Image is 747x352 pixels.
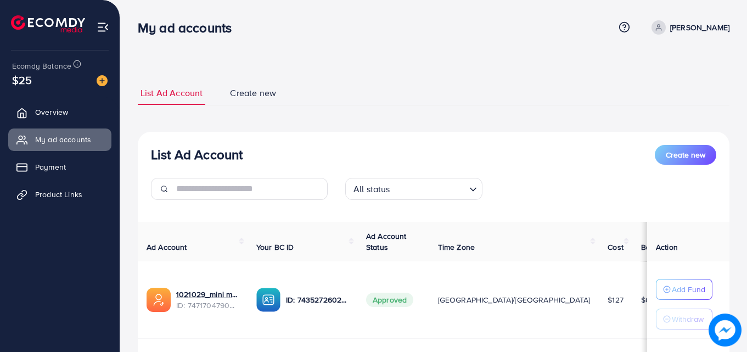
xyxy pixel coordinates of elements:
h3: List Ad Account [151,147,243,163]
img: image [97,75,108,86]
a: Overview [8,101,111,123]
button: Create new [655,145,716,165]
span: Create new [230,87,276,99]
span: [GEOGRAPHIC_DATA]/[GEOGRAPHIC_DATA] [438,294,591,305]
img: logo [11,15,85,32]
span: Create new [666,149,705,160]
p: Withdraw [672,312,704,326]
a: 1021029_mini mart_1739641842912 [176,289,239,300]
span: ID: 7471704790297444353 [176,300,239,311]
a: My ad accounts [8,128,111,150]
span: Product Links [35,189,82,200]
p: [PERSON_NAME] [670,21,729,34]
div: <span class='underline'>1021029_mini mart_1739641842912</span></br>7471704790297444353 [176,289,239,311]
span: Ecomdy Balance [12,60,71,71]
span: Cost [608,242,624,253]
span: Ad Account [147,242,187,253]
img: image [709,314,742,347]
img: ic-ba-acc.ded83a64.svg [256,288,280,312]
p: Add Fund [672,283,705,296]
span: $25 [12,72,32,88]
a: [PERSON_NAME] [647,20,729,35]
span: Time Zone [438,242,475,253]
h3: My ad accounts [138,20,240,36]
span: Payment [35,161,66,172]
img: menu [97,21,109,33]
button: Withdraw [656,309,712,329]
p: ID: 7435272602769276944 [286,293,349,306]
span: List Ad Account [141,87,203,99]
span: Your BC ID [256,242,294,253]
span: Overview [35,107,68,118]
div: Search for option [345,178,482,200]
span: $127 [608,294,624,305]
a: Payment [8,156,111,178]
a: Product Links [8,183,111,205]
button: Add Fund [656,279,712,300]
span: Action [656,242,678,253]
img: ic-ads-acc.e4c84228.svg [147,288,171,312]
span: Approved [366,293,413,307]
span: All status [351,181,392,197]
input: Search for option [394,179,465,197]
span: Ad Account Status [366,231,407,253]
span: My ad accounts [35,134,91,145]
